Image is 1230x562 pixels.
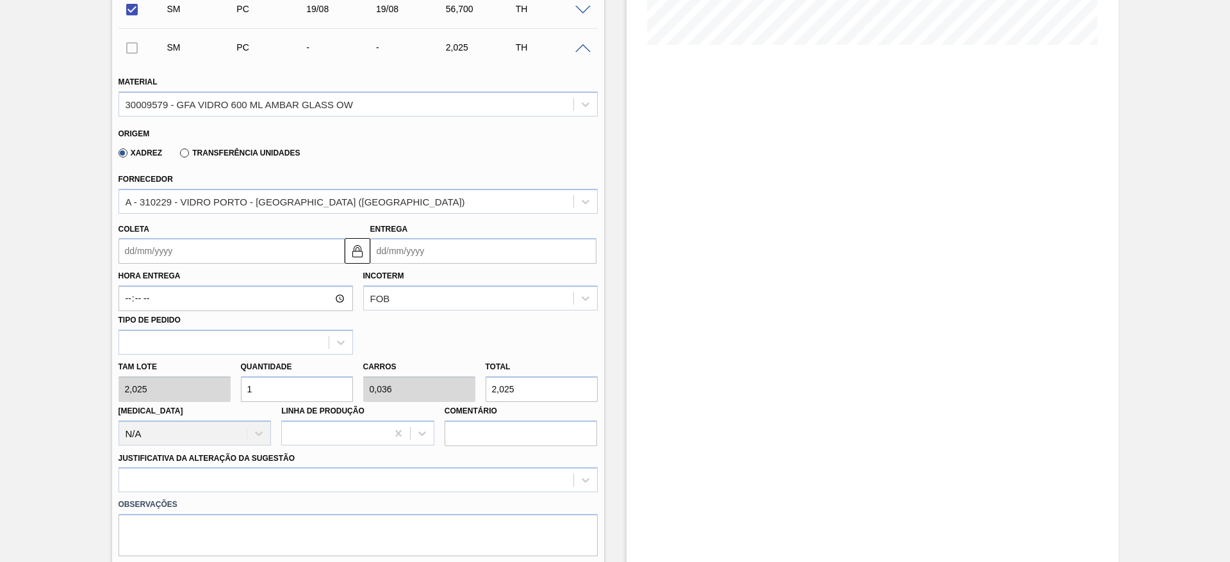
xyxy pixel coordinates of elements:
[445,402,598,421] label: Comentário
[119,77,158,86] label: Material
[119,358,231,376] label: Tam lote
[119,225,149,234] label: Coleta
[345,238,370,264] button: locked
[126,99,353,109] div: 30009579 - GFA VIDRO 600 ML AMBAR GLASS OW
[443,4,520,14] div: 56,700
[119,129,150,138] label: Origem
[119,495,598,514] label: Observações
[350,243,365,259] img: locked
[443,42,520,52] div: 2,025
[119,316,181,325] label: Tipo de pedido
[164,42,242,52] div: Sugestão Manual
[241,362,292,371] label: Quantidade
[119,149,163,157] label: Xadrez
[119,454,295,463] label: Justificativa da Alteração da Sugestão
[119,238,345,264] input: dd/mm/yyyy
[126,196,465,207] div: A - 310229 - VIDRO PORTO - [GEOGRAPHIC_DATA] ([GEOGRAPHIC_DATA])
[373,4,450,14] div: 19/08/2025
[363,271,404,280] label: Incoterm
[512,4,590,14] div: TH
[119,406,183,415] label: [MEDICAL_DATA]
[512,42,590,52] div: TH
[303,4,381,14] div: 19/08/2025
[233,4,311,14] div: Pedido de Compra
[303,42,381,52] div: -
[363,362,397,371] label: Carros
[370,293,390,304] div: FOB
[281,406,365,415] label: Linha de Produção
[373,42,450,52] div: -
[486,362,511,371] label: Total
[119,267,353,285] label: Hora Entrega
[370,238,596,264] input: dd/mm/yyyy
[164,4,242,14] div: Sugestão Manual
[233,42,311,52] div: Pedido de Compra
[180,149,300,157] label: Transferência Unidades
[119,175,173,184] label: Fornecedor
[370,225,408,234] label: Entrega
